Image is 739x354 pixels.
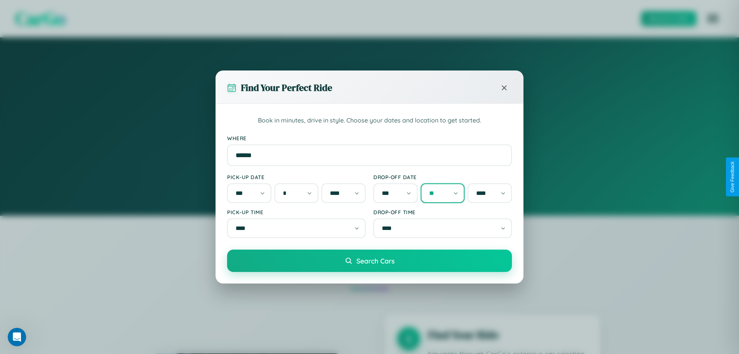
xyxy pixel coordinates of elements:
label: Drop-off Time [373,209,512,215]
label: Pick-up Time [227,209,366,215]
label: Drop-off Date [373,174,512,180]
button: Search Cars [227,250,512,272]
span: Search Cars [356,257,395,265]
p: Book in minutes, drive in style. Choose your dates and location to get started. [227,116,512,126]
label: Pick-up Date [227,174,366,180]
label: Where [227,135,512,141]
h3: Find Your Perfect Ride [241,81,332,94]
